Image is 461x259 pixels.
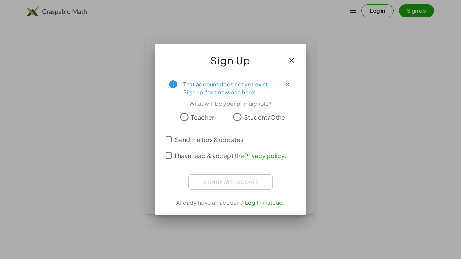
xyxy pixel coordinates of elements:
[244,152,284,160] a: Privacy policy
[210,52,251,68] span: Sign Up
[163,99,298,108] div: What will be your primary role?
[244,113,288,122] span: Student/Other
[175,135,243,144] span: Send me tips & updates
[183,80,276,96] div: That account does not yet exist. Sign up for a new one here!
[245,199,285,206] a: Log In instead.
[175,151,286,160] span: I have read & accept the .
[191,113,214,122] span: Teacher
[163,199,298,207] div: Already have an account?
[282,79,293,90] button: Close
